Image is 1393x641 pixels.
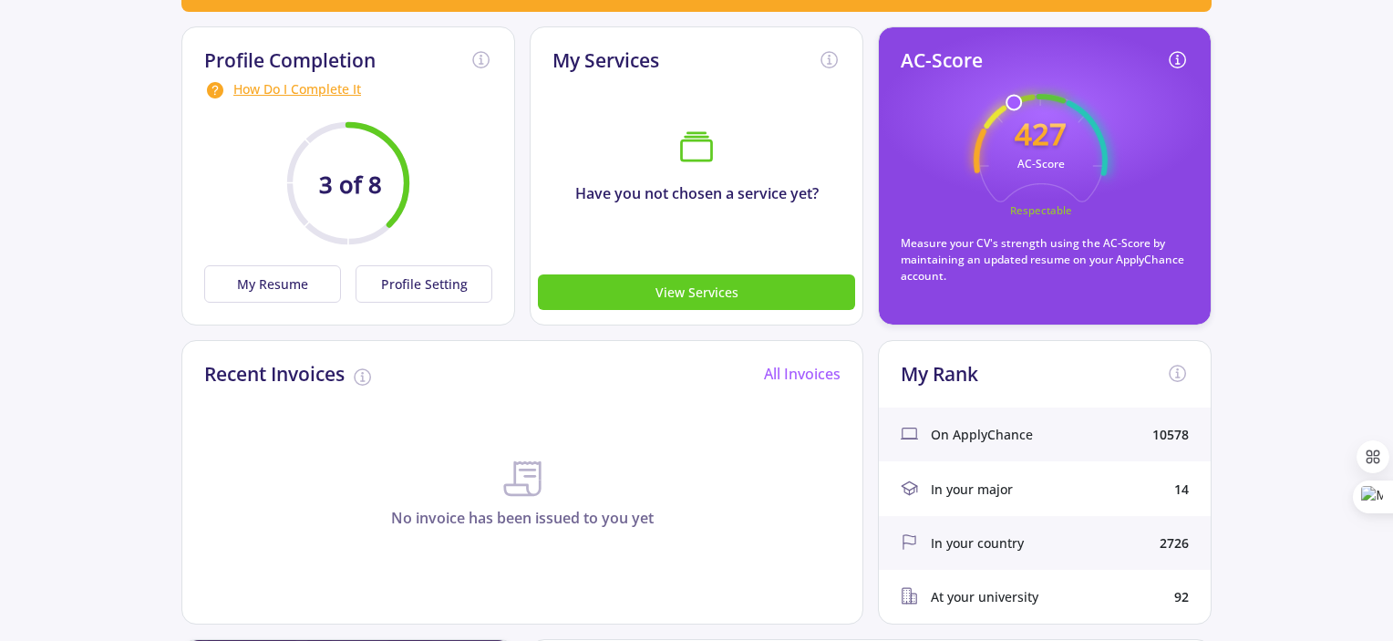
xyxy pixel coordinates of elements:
[901,49,983,72] h2: AC-Score
[1016,156,1064,171] text: AC-Score
[204,265,348,303] a: My Resume
[531,182,862,204] p: Have you not chosen a service yet?
[1174,587,1189,606] div: 92
[901,363,978,386] h2: My Rank
[1152,425,1189,444] div: 10578
[538,282,855,302] a: View Services
[356,265,492,303] button: Profile Setting
[204,265,341,303] button: My Resume
[931,425,1033,444] span: On ApplyChance
[764,364,841,384] a: All Invoices
[538,274,855,310] button: View Services
[204,363,345,386] h2: Recent Invoices
[1160,533,1189,553] div: 2726
[1009,203,1071,217] text: Respectable
[931,587,1038,606] span: At your university
[204,79,492,101] div: How Do I Complete It
[931,533,1024,553] span: In your country
[552,49,659,72] h2: My Services
[182,507,862,529] p: No invoice has been issued to you yet
[901,235,1189,284] p: Measure your CV's strength using the AC-Score by maintaining an updated resume on your ApplyChanc...
[931,480,1013,499] span: In your major
[1015,113,1067,154] text: 427
[348,265,492,303] a: Profile Setting
[204,49,376,72] h2: Profile Completion
[319,169,382,201] text: 3 of 8
[1174,480,1189,499] div: 14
